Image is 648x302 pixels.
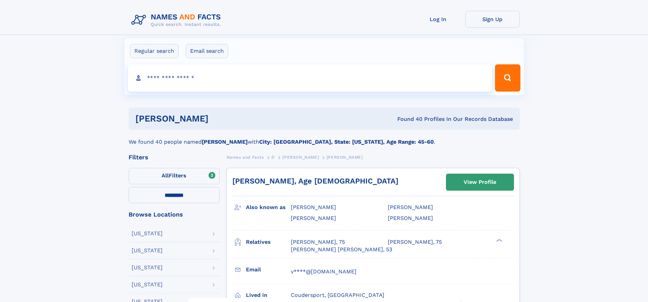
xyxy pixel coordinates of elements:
[303,115,513,123] div: Found 40 Profiles In Our Records Database
[129,130,520,146] div: We found 40 people named with .
[291,215,336,221] span: [PERSON_NAME]
[259,139,434,145] b: City: [GEOGRAPHIC_DATA], State: [US_STATE], Age Range: 45-60
[388,238,442,246] a: [PERSON_NAME], 75
[132,231,163,236] div: [US_STATE]
[129,168,220,184] label: Filters
[162,172,169,179] span: All
[446,174,514,190] a: View Profile
[132,282,163,287] div: [US_STATE]
[495,238,503,242] div: ❯
[232,177,398,185] a: [PERSON_NAME], Age [DEMOGRAPHIC_DATA]
[271,153,275,161] a: D
[411,11,465,28] a: Log In
[291,204,336,210] span: [PERSON_NAME]
[129,154,220,160] div: Filters
[388,215,433,221] span: [PERSON_NAME]
[271,155,275,160] span: D
[227,153,264,161] a: Names and Facts
[186,44,228,58] label: Email search
[246,236,291,248] h3: Relatives
[202,139,248,145] b: [PERSON_NAME]
[291,292,384,298] span: Coudersport, [GEOGRAPHIC_DATA]
[246,202,291,213] h3: Also known as
[130,44,179,58] label: Regular search
[246,289,291,301] h3: Lived in
[132,248,163,253] div: [US_STATE]
[291,238,345,246] a: [PERSON_NAME], 75
[465,11,520,28] a: Sign Up
[246,264,291,275] h3: Email
[327,155,363,160] span: [PERSON_NAME]
[388,204,433,210] span: [PERSON_NAME]
[495,64,520,92] button: Search Button
[291,246,392,253] a: [PERSON_NAME] [PERSON_NAME], 53
[464,174,496,190] div: View Profile
[129,211,220,218] div: Browse Locations
[128,64,492,92] input: search input
[129,11,227,29] img: Logo Names and Facts
[282,155,319,160] span: [PERSON_NAME]
[282,153,319,161] a: [PERSON_NAME]
[135,114,303,123] h1: [PERSON_NAME]
[132,265,163,270] div: [US_STATE]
